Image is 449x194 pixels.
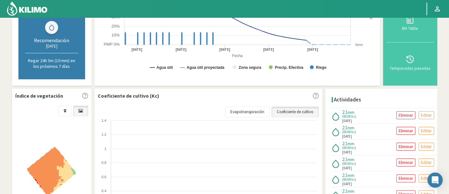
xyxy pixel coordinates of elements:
span: [DATE] [342,181,352,187]
button: BH Tabla [386,3,434,42]
button: Eliminar [396,174,415,182]
p: Índice de vegetación [15,92,63,100]
span: (00:00 hs) [342,115,356,118]
text: 0.4 [101,189,106,193]
div: BH Tabla [388,26,432,30]
span: mm [347,172,354,178]
div: Temporadas pasadas [388,66,432,70]
text: 0.6 [101,175,106,179]
button: Eliminar [396,127,415,135]
p: Coeficiente de cultivo (Kc) [98,92,159,100]
button: Editar [419,143,434,151]
span: 2.1 [342,188,347,194]
p: Regar 24h 5m (10 mm) en los próximos 7 días [25,58,78,69]
text: [DATE] [219,47,230,52]
span: mm [347,157,354,162]
text: [DATE] [263,47,274,52]
a: Evapotranspiración [225,107,270,117]
p: Eliminar [399,159,413,166]
text: Precip. Efectiva [275,65,303,70]
button: Editar [419,111,434,119]
span: 2.1 [342,109,347,115]
div: [DATE] [25,43,78,49]
p: Eliminar [399,175,413,182]
button: Eliminar [396,143,415,151]
span: (00:00 hs) [342,130,356,134]
button: Editar [419,158,434,166]
button: Eliminar [396,111,415,119]
h4: Actividades [334,97,361,103]
span: (00:00 hs) [342,178,356,181]
text: [DATE] [175,47,186,52]
span: [DATE] [342,118,352,124]
text: 0mm [355,43,363,47]
span: (00:00 hs) [342,162,356,165]
text: Zona segura [238,65,261,70]
button: Editar [419,174,434,182]
button: Eliminar [396,158,415,166]
div: Open Intercom Messenger [427,172,443,188]
p: Editar [421,159,432,166]
span: mm [347,188,354,194]
a: Coeficiente de cultivo [271,107,319,117]
span: mm [347,141,354,146]
span: 2.1 [342,172,347,178]
p: Eliminar [399,127,413,134]
p: Eliminar [399,143,413,150]
span: 2.1 [342,140,347,146]
text: 0.8 [101,161,106,165]
text: [DATE] [131,47,142,52]
span: [DATE] [342,150,352,155]
text: Agua útil [156,65,173,70]
text: PMP 0% [103,42,120,47]
span: mm [347,125,354,131]
text: Fecha [232,54,243,58]
span: [DATE] [342,165,352,171]
p: Editar [421,175,432,182]
p: Editar [421,127,432,134]
text: 1.2 [101,133,106,136]
text: 1 [104,147,106,151]
p: Editar [421,143,432,150]
p: Eliminar [399,112,413,119]
text: [DATE] [307,47,318,52]
img: Kilimo [6,1,48,16]
span: 2.1 [342,125,347,131]
text: Agua útil proyectada [187,65,224,70]
text: 20% [111,24,119,29]
p: Editar [421,112,432,119]
button: Editar [419,127,434,135]
text: 10% [111,33,119,37]
span: [DATE] [342,134,352,139]
button: Temporadas pasadas [386,42,434,82]
span: (00:00 hs) [342,146,356,150]
div: Recomendación [25,37,78,43]
text: 1.4 [101,119,106,122]
text: Riego [316,65,326,70]
span: 2.1 [342,156,347,162]
span: mm [347,109,354,115]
